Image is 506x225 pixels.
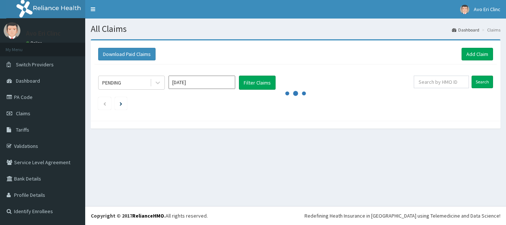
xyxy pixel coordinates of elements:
[16,126,29,133] span: Tariffs
[132,212,164,219] a: RelianceHMO
[26,30,61,37] p: Avo Eri Clinc
[4,22,20,39] img: User Image
[304,212,500,219] div: Redefining Heath Insurance in [GEOGRAPHIC_DATA] using Telemedicine and Data Science!
[98,48,156,60] button: Download Paid Claims
[16,77,40,84] span: Dashboard
[414,76,469,88] input: Search by HMO ID
[474,6,500,13] span: Avo Eri Clinc
[16,61,54,68] span: Switch Providers
[239,76,276,90] button: Filter Claims
[26,40,44,46] a: Online
[120,100,122,107] a: Next page
[284,82,307,105] svg: audio-loading
[452,27,479,33] a: Dashboard
[169,76,235,89] input: Select Month and Year
[462,48,493,60] a: Add Claim
[472,76,493,88] input: Search
[460,5,469,14] img: User Image
[102,79,121,86] div: PENDING
[91,212,166,219] strong: Copyright © 2017 .
[103,100,106,107] a: Previous page
[480,27,500,33] li: Claims
[16,110,30,117] span: Claims
[91,24,500,34] h1: All Claims
[85,206,506,225] footer: All rights reserved.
